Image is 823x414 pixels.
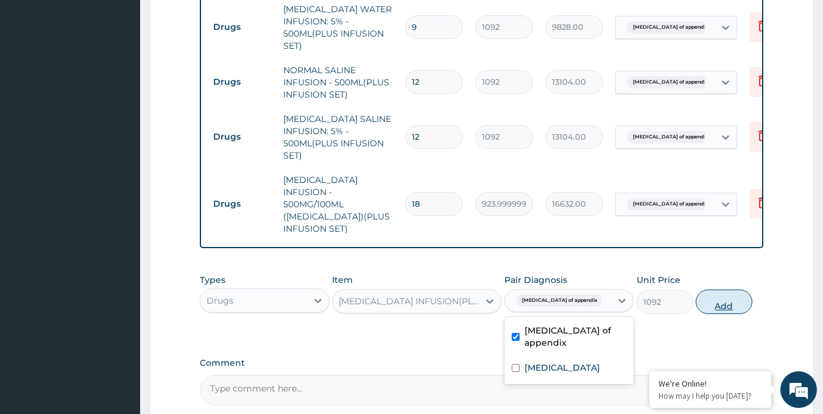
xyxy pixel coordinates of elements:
[332,274,353,286] label: Item
[207,126,277,148] td: Drugs
[696,290,752,314] button: Add
[63,68,205,84] div: Chat with us now
[504,274,567,286] label: Pair Diagnosis
[627,76,715,88] span: [MEDICAL_DATA] of appendix
[277,168,399,241] td: [MEDICAL_DATA] INFUSION - 500MG/100ML ([MEDICAL_DATA])(PLUS INFUSION SET)
[277,58,399,107] td: NORMAL SALINE INFUSION - 500ML(PLUS INFUSION SET)
[627,198,715,210] span: [MEDICAL_DATA] of appendix
[525,362,600,374] label: [MEDICAL_DATA]
[516,294,604,307] span: [MEDICAL_DATA] of appendix
[659,378,762,389] div: We're Online!
[525,324,627,349] label: [MEDICAL_DATA] of appendix
[6,280,232,323] textarea: Type your message and hit 'Enter'
[200,6,229,35] div: Minimize live chat window
[207,16,277,38] td: Drugs
[23,61,49,91] img: d_794563401_company_1708531726252_794563401
[627,21,715,34] span: [MEDICAL_DATA] of appendix
[659,391,762,401] p: How may I help you today?
[207,193,277,215] td: Drugs
[200,358,764,368] label: Comment
[339,295,480,307] div: [MEDICAL_DATA] INFUSION(PLUS INFUSION SET)
[207,294,233,307] div: Drugs
[71,127,168,251] span: We're online!
[207,71,277,93] td: Drugs
[200,275,225,285] label: Types
[277,107,399,168] td: [MEDICAL_DATA] SALINE INFUSION: 5% - 500ML(PLUS INFUSION SET)
[637,274,680,286] label: Unit Price
[627,131,715,143] span: [MEDICAL_DATA] of appendix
